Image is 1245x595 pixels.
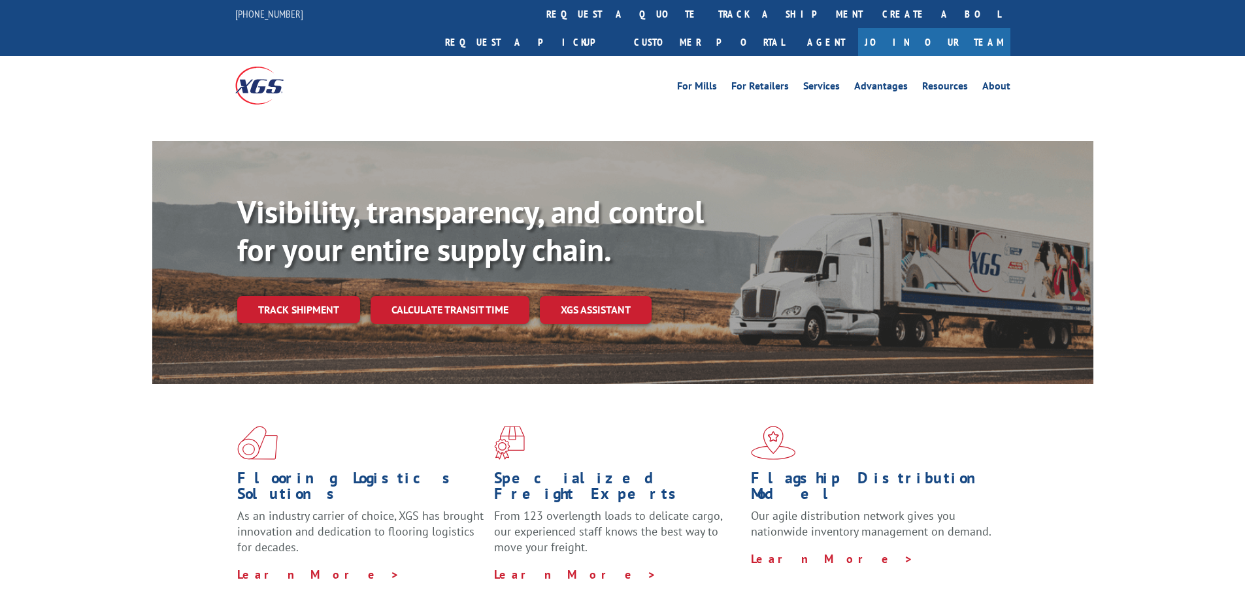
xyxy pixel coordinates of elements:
[494,508,741,566] p: From 123 overlength loads to delicate cargo, our experienced staff knows the best way to move you...
[751,426,796,460] img: xgs-icon-flagship-distribution-model-red
[494,470,741,508] h1: Specialized Freight Experts
[237,508,484,555] span: As an industry carrier of choice, XGS has brought innovation and dedication to flooring logistics...
[237,296,360,323] a: Track shipment
[982,81,1010,95] a: About
[922,81,968,95] a: Resources
[235,7,303,20] a: [PHONE_NUMBER]
[237,567,400,582] a: Learn More >
[494,567,657,582] a: Learn More >
[435,28,624,56] a: Request a pickup
[237,470,484,508] h1: Flooring Logistics Solutions
[731,81,789,95] a: For Retailers
[494,426,525,460] img: xgs-icon-focused-on-flooring-red
[237,426,278,460] img: xgs-icon-total-supply-chain-intelligence-red
[803,81,840,95] a: Services
[858,28,1010,56] a: Join Our Team
[794,28,858,56] a: Agent
[854,81,908,95] a: Advantages
[751,551,914,566] a: Learn More >
[751,508,991,539] span: Our agile distribution network gives you nationwide inventory management on demand.
[677,81,717,95] a: For Mills
[624,28,794,56] a: Customer Portal
[540,296,652,324] a: XGS ASSISTANT
[371,296,529,324] a: Calculate transit time
[751,470,998,508] h1: Flagship Distribution Model
[237,191,704,270] b: Visibility, transparency, and control for your entire supply chain.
